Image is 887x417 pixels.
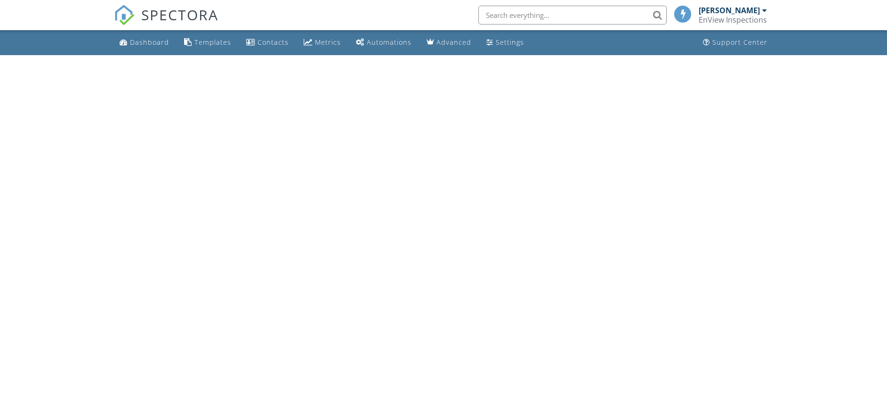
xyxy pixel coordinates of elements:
span: SPECTORA [141,5,218,25]
div: Metrics [315,38,341,47]
input: Search everything... [478,6,667,25]
a: Templates [180,34,235,51]
div: Support Center [712,38,767,47]
img: The Best Home Inspection Software - Spectora [114,5,135,25]
div: Advanced [436,38,471,47]
div: Contacts [258,38,289,47]
a: Metrics [300,34,345,51]
a: SPECTORA [114,13,218,33]
div: Automations [367,38,411,47]
div: [PERSON_NAME] [699,6,760,15]
a: Support Center [699,34,771,51]
div: Dashboard [130,38,169,47]
a: Contacts [242,34,292,51]
a: Automations (Basic) [352,34,415,51]
div: EnView Inspections [699,15,767,25]
a: Dashboard [116,34,173,51]
a: Advanced [423,34,475,51]
div: Settings [496,38,524,47]
a: Settings [483,34,528,51]
div: Templates [194,38,231,47]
